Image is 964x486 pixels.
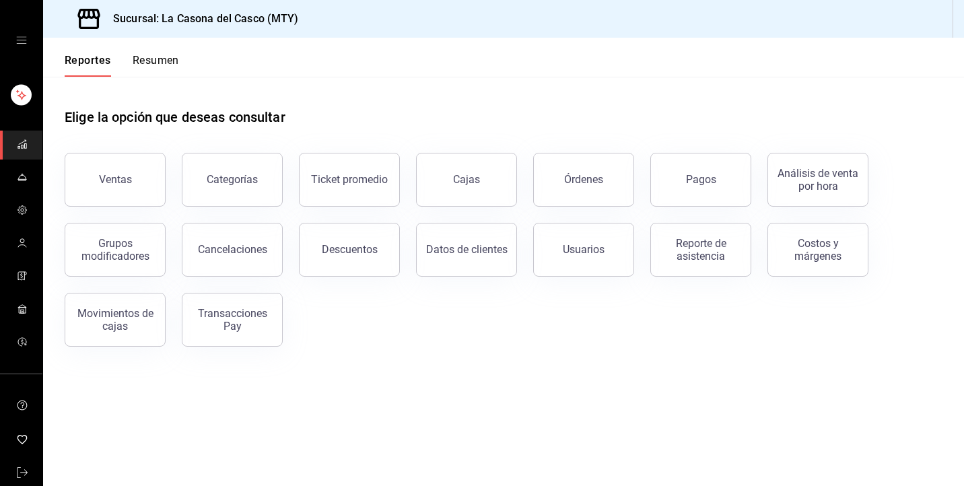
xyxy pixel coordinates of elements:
[650,153,751,207] button: Pagos
[776,167,860,193] div: Análisis de venta por hora
[416,153,517,207] button: Cajas
[533,153,634,207] button: Órdenes
[182,223,283,277] button: Cancelaciones
[533,223,634,277] button: Usuarios
[426,243,508,256] div: Datos de clientes
[65,54,111,77] button: Reportes
[65,107,285,127] h1: Elige la opción que deseas consultar
[191,307,274,333] div: Transacciones Pay
[102,11,299,27] h3: Sucursal: La Casona del Casco (MTY)
[563,243,605,256] div: Usuarios
[659,237,743,263] div: Reporte de asistencia
[416,223,517,277] button: Datos de clientes
[65,54,179,77] div: navigation tabs
[299,153,400,207] button: Ticket promedio
[65,153,166,207] button: Ventas
[207,173,258,186] div: Categorías
[99,173,132,186] div: Ventas
[133,54,179,77] button: Resumen
[686,173,716,186] div: Pagos
[564,173,603,186] div: Órdenes
[650,223,751,277] button: Reporte de asistencia
[776,237,860,263] div: Costos y márgenes
[453,173,480,186] div: Cajas
[73,237,157,263] div: Grupos modificadores
[65,223,166,277] button: Grupos modificadores
[767,223,868,277] button: Costos y márgenes
[311,173,388,186] div: Ticket promedio
[299,223,400,277] button: Descuentos
[182,153,283,207] button: Categorías
[322,243,378,256] div: Descuentos
[73,307,157,333] div: Movimientos de cajas
[182,293,283,347] button: Transacciones Pay
[198,243,267,256] div: Cancelaciones
[16,35,27,46] button: open drawer
[65,293,166,347] button: Movimientos de cajas
[767,153,868,207] button: Análisis de venta por hora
